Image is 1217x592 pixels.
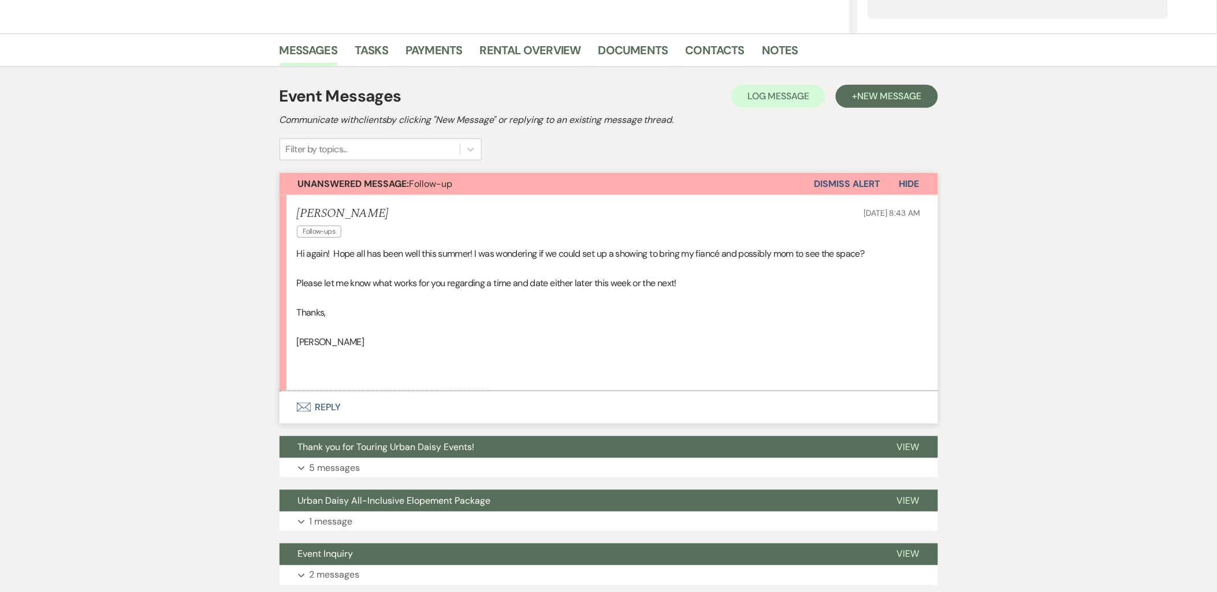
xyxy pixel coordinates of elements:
[857,90,921,102] span: New Message
[814,173,881,195] button: Dismiss Alert
[879,436,938,458] button: View
[298,178,453,190] span: Follow-up
[864,208,920,218] span: [DATE] 8:43 AM
[731,85,825,108] button: Log Message
[280,512,938,531] button: 1 message
[297,305,921,320] p: Thanks,
[897,494,920,507] span: View
[298,548,353,560] span: Event Inquiry
[598,41,668,66] a: Documents
[355,41,388,66] a: Tasks
[298,178,410,190] strong: Unanswered Message:
[879,544,938,565] button: View
[879,490,938,512] button: View
[280,565,938,585] button: 2 messages
[298,441,475,453] span: Thank you for Touring Urban Daisy Events!
[836,85,937,108] button: +New Message
[310,514,353,529] p: 1 message
[297,276,921,291] p: Please let me know what works for you regarding a time and date either later this week or the next!
[881,173,938,195] button: Hide
[310,460,360,475] p: 5 messages
[310,568,360,583] p: 2 messages
[897,548,920,560] span: View
[280,436,879,458] button: Thank you for Touring Urban Daisy Events!
[298,494,491,507] span: Urban Daisy All-Inclusive Elopement Package
[297,226,342,238] span: Follow-ups
[280,544,879,565] button: Event Inquiry
[286,143,348,156] div: Filter by topics...
[297,246,921,261] p: Hi again! Hope all has been well this summer! I was wondering if we could set up a showing to bri...
[897,441,920,453] span: View
[297,335,921,350] p: [PERSON_NAME]
[280,458,938,478] button: 5 messages
[280,490,879,512] button: Urban Daisy All-Inclusive Elopement Package
[899,178,920,190] span: Hide
[280,173,814,195] button: Unanswered Message:Follow-up
[297,207,389,221] h5: [PERSON_NAME]
[280,391,938,424] button: Reply
[280,41,338,66] a: Messages
[762,41,798,66] a: Notes
[686,41,745,66] a: Contacts
[280,84,401,108] h1: Event Messages
[280,113,938,127] h2: Communicate with clients by clicking "New Message" or replying to an existing message thread.
[405,41,463,66] a: Payments
[480,41,581,66] a: Rental Overview
[747,90,809,102] span: Log Message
